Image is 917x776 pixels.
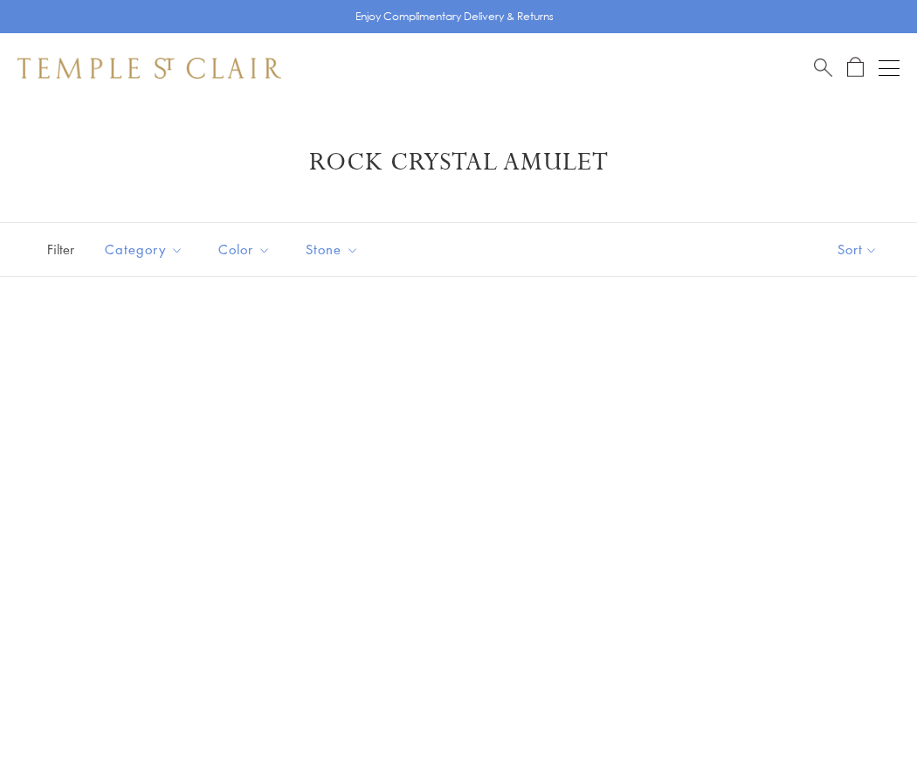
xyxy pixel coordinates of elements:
[847,57,864,79] a: Open Shopping Bag
[17,58,281,79] img: Temple St. Clair
[92,230,196,269] button: Category
[293,230,372,269] button: Stone
[297,239,372,260] span: Stone
[205,230,284,269] button: Color
[814,57,832,79] a: Search
[44,147,873,178] h1: Rock Crystal Amulet
[96,239,196,260] span: Category
[355,8,554,25] p: Enjoy Complimentary Delivery & Returns
[798,223,917,276] button: Show sort by
[879,58,900,79] button: Open navigation
[210,239,284,260] span: Color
